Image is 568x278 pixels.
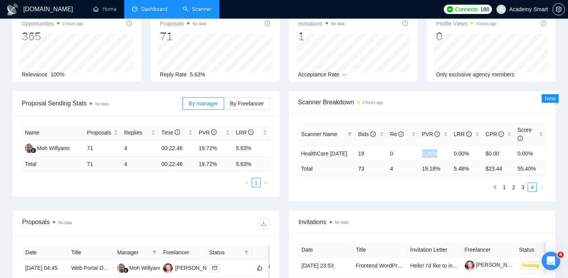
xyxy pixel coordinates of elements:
td: 19.72% [196,140,233,157]
a: 1 [500,183,509,192]
img: MW [117,263,127,273]
span: Relevance [22,71,47,78]
span: filter [152,250,157,255]
img: logo [6,3,19,16]
td: Web Portal Developer for Employee & Client Management System [68,260,114,276]
a: MWMoh Willyano [117,264,162,271]
span: Invitations [298,19,345,28]
th: Proposals [84,125,121,140]
a: MWMoh Willyano [25,145,69,151]
td: 0.00% [451,146,483,161]
span: left [493,185,497,190]
div: Proposals [22,217,146,230]
td: 4 [121,157,158,172]
a: [PERSON_NAME] [465,262,521,268]
div: 365 [22,29,83,44]
td: 19 [355,146,387,161]
span: By Freelancer [230,100,264,107]
td: 5.26% [419,146,451,161]
time: 2 hours ago [63,22,83,26]
span: info-circle [499,131,504,137]
a: 2 [509,183,518,192]
button: right [261,178,270,187]
span: Score [518,127,532,142]
span: info-circle [398,131,404,137]
span: Acceptance Rate [298,71,340,78]
span: PVR [422,131,440,137]
span: No data [331,22,345,26]
li: Next Page [261,178,270,187]
span: info-circle [466,131,472,137]
span: filter [347,132,352,136]
a: setting [552,6,565,12]
span: info-circle [248,130,254,135]
span: 188 [480,5,489,14]
span: -- [342,71,346,78]
td: [DATE] 04:45 [22,260,68,276]
span: download [258,220,269,226]
td: $0.00 [483,146,514,161]
span: 6 [558,252,564,258]
span: Scanner Name [301,131,337,137]
span: info-circle [541,21,546,26]
span: Invitations [299,217,546,227]
span: filter [151,247,158,258]
span: info-circle [370,131,376,137]
time: 4 hours ago [476,22,497,26]
td: 19.18 % [419,161,451,176]
span: Manager [117,248,149,257]
div: Moh Willyano [37,144,69,152]
a: 4 [528,183,537,192]
th: Name [22,125,84,140]
span: dislike [269,265,274,271]
span: filter [346,128,354,140]
span: info-circle [518,136,523,141]
img: gigradar-bm.png [123,268,129,273]
a: homeHome [93,6,116,12]
img: gigradar-bm.png [31,148,36,153]
th: Freelancer [160,245,206,260]
iframe: Intercom live chat [542,252,560,270]
span: left [245,180,249,185]
a: Web Portal Developer for Employee & Client Management System [71,265,231,271]
td: 5.48 % [451,161,483,176]
span: Proposals [160,19,206,28]
span: Proposal Sending Stats [22,98,182,108]
time: 4 hours ago [363,100,383,105]
li: Previous Page [490,183,500,192]
td: 5.63 % [233,157,270,172]
span: Reply Rate [160,71,187,78]
button: left [490,183,500,192]
th: Title [68,245,114,260]
th: Manager [114,245,160,260]
li: 4 [528,183,537,192]
td: 5.63% [233,140,270,157]
div: 0 [436,29,497,44]
span: Dashboard [141,6,167,12]
button: left [242,178,252,187]
span: like [257,265,262,271]
span: Connects: [455,5,479,14]
a: Pending [519,262,545,268]
th: Date [22,245,68,260]
span: info-circle [434,131,440,137]
li: 1 [252,178,261,187]
img: upwork-logo.png [447,6,453,12]
button: dislike [267,263,276,273]
span: Time [162,130,180,136]
th: Invitation Letter [407,242,462,257]
span: Opportunities [22,19,83,28]
div: 1 [298,29,345,44]
th: Replies [121,125,158,140]
td: 71 [84,157,121,172]
img: c1IgBhyiXtivqNCkRpt7A6a7E-oov4BHWHdEr52mCxQXyGyK0kqpdVl85eomd8Wv0d [465,261,474,270]
span: right [263,180,268,185]
span: No data [58,221,72,225]
td: 00:22:46 [158,140,196,157]
button: download [257,217,270,230]
a: searchScanner [183,6,212,12]
a: 3 [519,183,527,192]
span: Profile Views [436,19,497,28]
span: mail [212,266,217,270]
